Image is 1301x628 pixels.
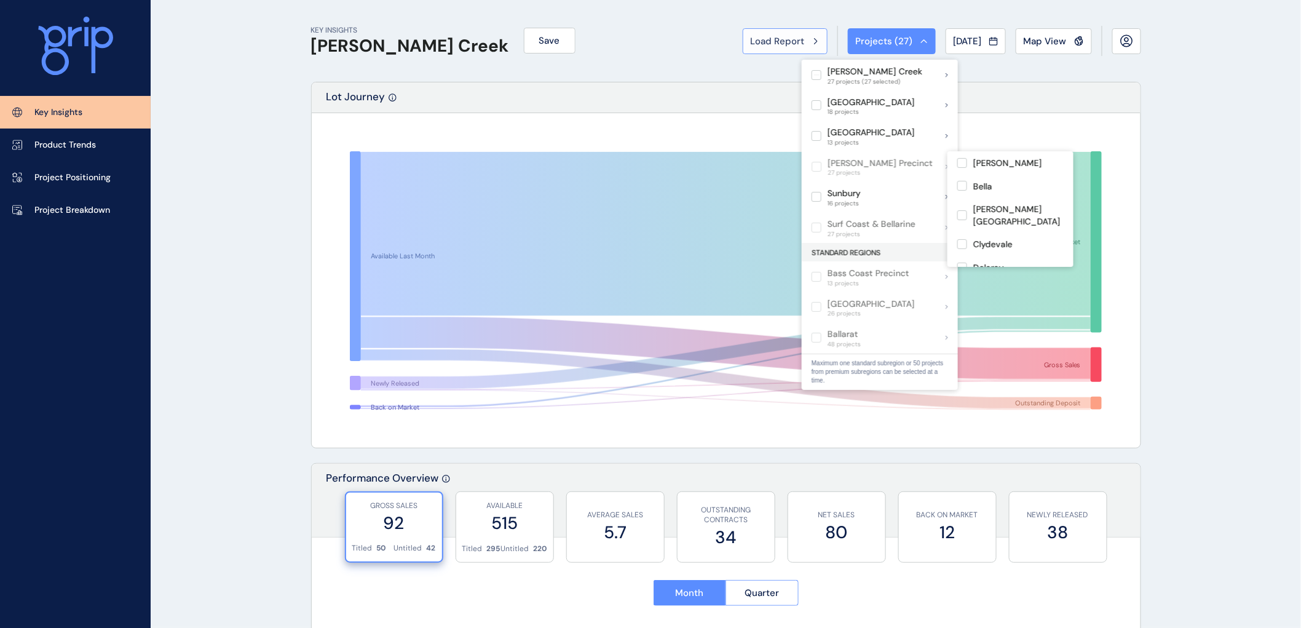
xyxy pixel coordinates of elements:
[745,587,779,599] span: Quarter
[973,157,1042,170] p: [PERSON_NAME]
[973,204,1064,228] p: [PERSON_NAME][GEOGRAPHIC_DATA]
[828,280,909,287] span: 13 projects
[828,268,909,280] p: Bass Coast Precinct
[973,239,1013,251] p: Clydevale
[34,106,82,119] p: Key Insights
[828,200,861,207] span: 16 projects
[828,157,933,170] p: [PERSON_NAME] Precinct
[812,359,948,385] p: Maximum one standard subregion or 50 projects from premium subregions can be selected at a time.
[487,544,500,554] p: 295
[1016,28,1092,54] button: Map View
[539,34,560,47] span: Save
[828,97,915,109] p: [GEOGRAPHIC_DATA]
[946,28,1006,54] button: [DATE]
[905,520,990,544] label: 12
[573,510,658,520] p: AVERAGE SALES
[501,544,529,554] p: Untitled
[828,108,915,116] span: 18 projects
[34,204,110,217] p: Project Breakdown
[311,36,509,57] h1: [PERSON_NAME] Creek
[828,328,861,341] p: Ballarat
[394,543,422,554] p: Untitled
[676,587,704,599] span: Month
[828,169,933,177] span: 27 projects
[654,580,726,606] button: Month
[828,231,915,238] span: 27 projects
[1016,520,1101,544] label: 38
[311,25,509,36] p: KEY INSIGHTS
[684,525,769,549] label: 34
[954,35,982,47] span: [DATE]
[726,580,799,606] button: Quarter
[794,510,879,520] p: NET SALES
[828,66,922,78] p: [PERSON_NAME] Creek
[743,28,828,54] button: Load Report
[828,298,915,311] p: [GEOGRAPHIC_DATA]
[828,341,861,348] span: 48 projects
[462,544,483,554] p: Titled
[905,510,990,520] p: BACK ON MARKET
[352,501,436,511] p: GROSS SALES
[828,188,861,200] p: Sunbury
[352,543,373,554] p: Titled
[34,139,96,151] p: Product Trends
[377,543,386,554] p: 50
[326,90,386,113] p: Lot Journey
[684,505,769,526] p: OUTSTANDING CONTRACTS
[352,511,436,535] label: 92
[524,28,575,54] button: Save
[794,520,879,544] label: 80
[828,310,915,317] span: 26 projects
[828,139,915,146] span: 13 projects
[462,501,547,511] p: AVAILABLE
[751,35,805,47] span: Load Report
[1016,510,1101,520] p: NEWLY RELEASED
[828,78,922,85] span: 27 projects (27 selected)
[973,181,992,193] p: Bella
[573,520,658,544] label: 5.7
[1024,35,1067,47] span: Map View
[848,28,936,54] button: Projects (27)
[812,248,880,258] span: STANDARD REGIONS
[973,262,1004,274] p: Delaray
[462,511,547,535] label: 515
[856,35,913,47] span: Projects ( 27 )
[427,543,436,554] p: 42
[828,127,915,139] p: [GEOGRAPHIC_DATA]
[828,218,915,231] p: Surf Coast & Bellarine
[34,172,111,184] p: Project Positioning
[534,544,547,554] p: 220
[326,471,439,537] p: Performance Overview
